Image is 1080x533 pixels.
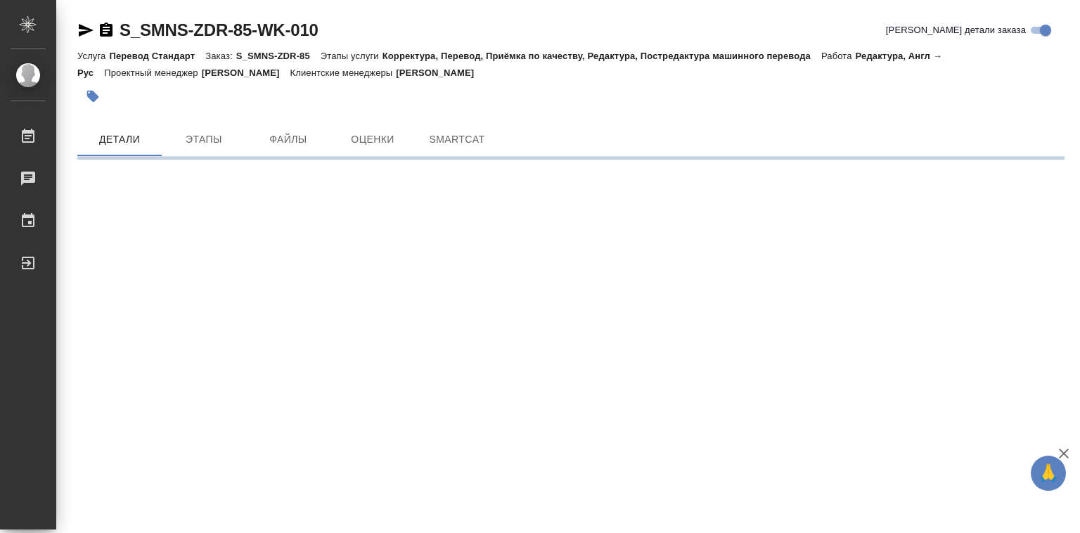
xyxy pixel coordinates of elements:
button: Добавить тэг [77,81,108,112]
p: Перевод Стандарт [109,51,205,61]
button: Скопировать ссылку [98,22,115,39]
p: Этапы услуги [321,51,382,61]
span: Этапы [170,131,238,148]
p: Заказ: [205,51,236,61]
span: SmartCat [423,131,491,148]
p: [PERSON_NAME] [202,68,290,78]
span: Файлы [255,131,322,148]
p: Услуга [77,51,109,61]
span: Оценки [339,131,406,148]
p: S_SMNS-ZDR-85 [236,51,321,61]
p: [PERSON_NAME] [396,68,484,78]
p: Корректура, Перевод, Приёмка по качеству, Редактура, Постредактура машинного перевода [382,51,821,61]
p: Проектный менеджер [104,68,201,78]
span: [PERSON_NAME] детали заказа [886,23,1026,37]
span: 🙏 [1036,458,1060,488]
button: 🙏 [1031,456,1066,491]
p: Работа [821,51,856,61]
a: S_SMNS-ZDR-85-WK-010 [120,20,319,39]
p: Клиентские менеджеры [290,68,397,78]
button: Скопировать ссылку для ЯМессенджера [77,22,94,39]
span: Детали [86,131,153,148]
